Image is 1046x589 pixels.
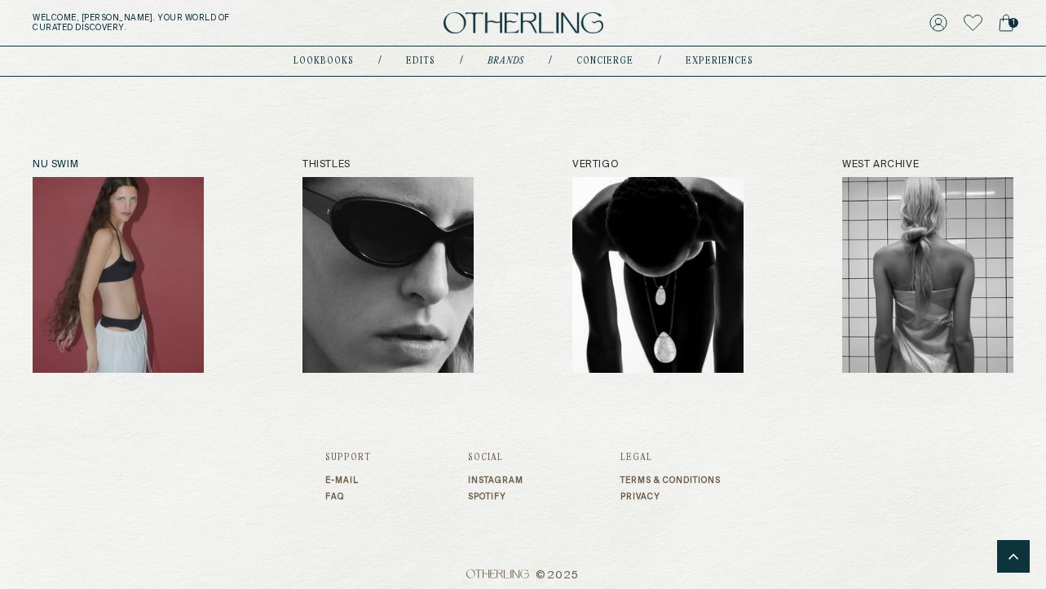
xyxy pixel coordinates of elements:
[33,159,204,373] a: Nu Swim
[325,569,721,582] span: © 2025
[302,177,474,373] img: Thistles
[468,492,523,502] a: Spotify
[33,177,204,373] img: Nu Swim
[549,55,552,68] div: /
[488,57,524,65] a: Brands
[325,453,371,463] h3: Support
[842,159,1013,373] a: West Archive
[842,159,1013,170] h2: West Archive
[325,492,371,502] a: FAQ
[33,159,204,170] h2: Nu Swim
[572,159,744,170] h2: Vertigo
[325,476,371,485] a: E-mail
[302,159,474,373] a: Thistles
[444,12,603,34] img: logo
[842,177,1013,373] img: West Archive
[378,55,382,68] div: /
[1008,18,1018,28] span: 1
[620,492,721,502] a: Privacy
[293,57,354,65] a: lookbooks
[302,159,474,170] h2: Thistles
[460,55,463,68] div: /
[468,476,523,485] a: Instagram
[33,13,327,33] h5: Welcome, [PERSON_NAME] . Your world of curated discovery.
[406,57,435,65] a: Edits
[658,55,661,68] div: /
[620,453,721,463] h3: Legal
[468,453,523,463] h3: Social
[576,57,633,65] a: concierge
[572,159,744,373] a: Vertigo
[572,177,744,373] img: Vertigo
[620,476,721,485] a: Terms & Conditions
[686,57,753,65] a: experiences
[999,11,1013,34] a: 1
